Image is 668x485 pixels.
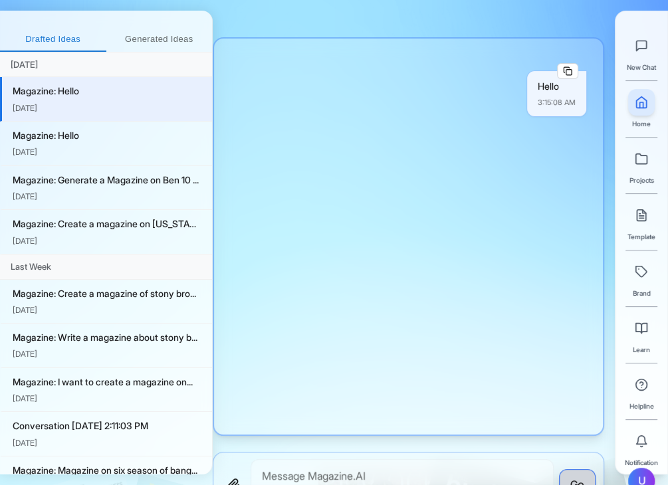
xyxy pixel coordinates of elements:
[13,173,201,187] div: Magazine: Generate a Magazine on Ben 10 ...
[13,145,201,158] div: [DATE]
[106,28,213,52] button: Generated Ideas
[633,344,650,355] span: Learn
[13,330,201,345] div: Magazine: Write a magazine about stony b...
[625,457,658,468] span: Notification
[13,392,201,405] div: [DATE]
[557,63,578,79] button: Copy message
[13,128,201,143] div: Magazine: Hello
[627,62,656,72] span: New Chat
[13,286,201,301] div: Magazine: Create a magazine of stony bro...
[13,347,201,360] div: [DATE]
[13,84,201,98] div: Magazine: Hello
[13,463,201,478] div: Magazine: Magazine on six season of bang...
[632,118,651,129] span: Home
[629,175,654,185] span: Projects
[13,235,201,247] div: [DATE]
[633,288,651,298] span: Brand
[13,102,201,114] div: [DATE]
[13,190,201,203] div: [DATE]
[538,97,576,109] div: 3:15:08 AM
[13,304,201,316] div: [DATE]
[627,231,655,242] span: Template
[13,217,201,231] div: Magazine: Create a magazine on [US_STATE] ...
[13,436,201,449] div: [DATE]
[13,375,201,389] div: Magazine: I want to create a magazine on...
[629,401,654,411] span: Helpline
[538,79,576,94] div: Hello
[13,419,201,433] div: Conversation [DATE] 2:11:03 PM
